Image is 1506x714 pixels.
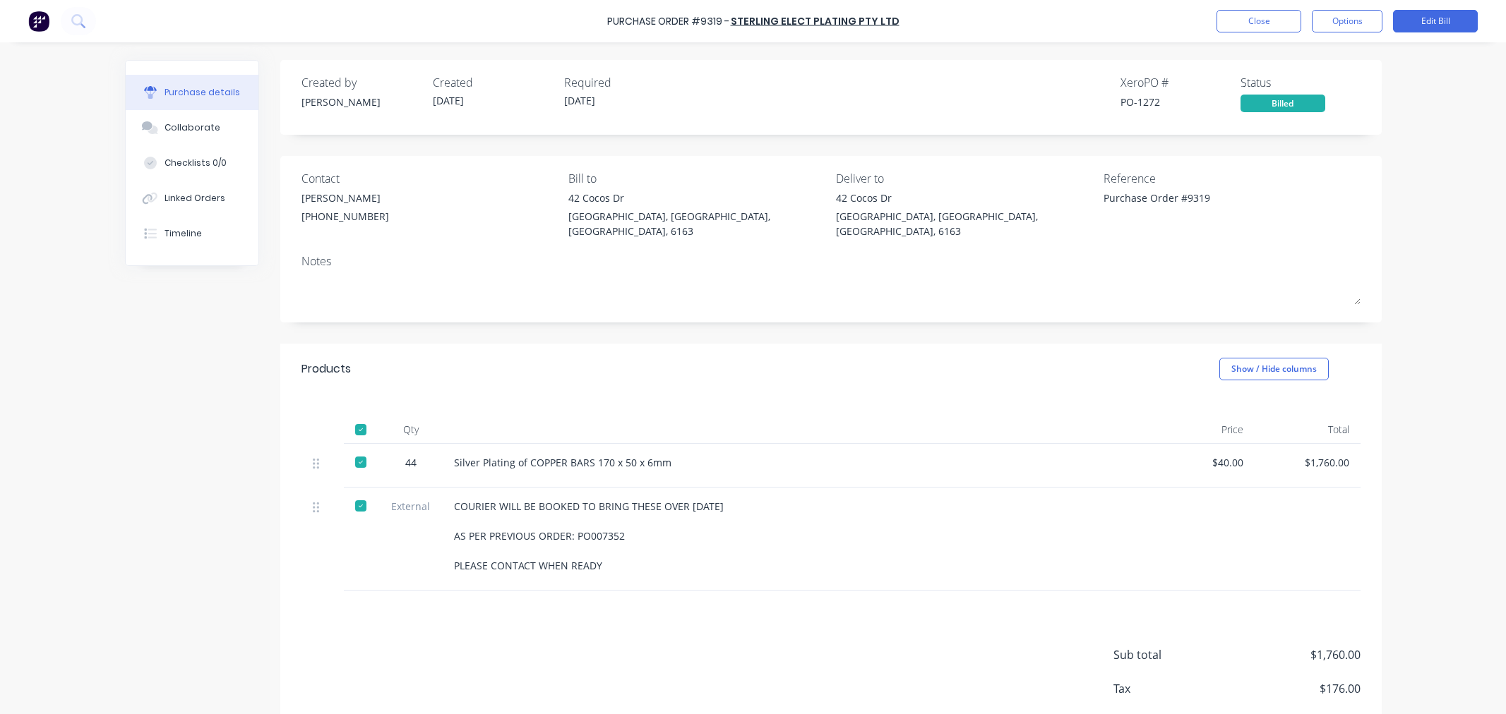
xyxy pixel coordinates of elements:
[165,121,220,134] div: Collaborate
[1219,680,1361,697] span: $176.00
[390,499,431,514] span: External
[836,209,1093,238] div: [GEOGRAPHIC_DATA], [GEOGRAPHIC_DATA], [GEOGRAPHIC_DATA], 6163
[836,190,1093,205] div: 42 Cocos Dr
[1113,646,1219,663] span: Sub total
[379,416,443,444] div: Qty
[568,190,825,205] div: 42 Cocos Dr
[301,209,389,224] div: [PHONE_NUMBER]
[301,190,389,205] div: [PERSON_NAME]
[1113,680,1219,697] span: Tax
[165,157,227,169] div: Checklists 0/0
[1312,10,1382,32] button: Options
[28,11,49,32] img: Factory
[301,361,351,377] div: Products
[1149,416,1255,444] div: Price
[1266,455,1349,470] div: $1,760.00
[1217,10,1301,32] button: Close
[301,253,1361,270] div: Notes
[836,170,1093,187] div: Deliver to
[1255,416,1361,444] div: Total
[1104,190,1280,222] textarea: Purchase Order #9319
[390,455,431,470] div: 44
[433,74,553,91] div: Created
[1219,358,1329,380] button: Show / Hide columns
[301,95,422,109] div: [PERSON_NAME]
[731,14,900,28] a: STERLING ELECT PLATING PTY LTD
[568,209,825,238] div: [GEOGRAPHIC_DATA], [GEOGRAPHIC_DATA], [GEOGRAPHIC_DATA], 6163
[1219,646,1361,663] span: $1,760.00
[165,192,225,205] div: Linked Orders
[126,216,258,251] button: Timeline
[126,145,258,181] button: Checklists 0/0
[126,181,258,216] button: Linked Orders
[564,74,684,91] div: Required
[568,170,825,187] div: Bill to
[1241,74,1361,91] div: Status
[126,110,258,145] button: Collaborate
[165,227,202,240] div: Timeline
[1104,170,1361,187] div: Reference
[1120,74,1241,91] div: Xero PO #
[301,170,558,187] div: Contact
[454,455,1137,470] div: Silver Plating of COPPER BARS 170 x 50 x 6mm
[607,14,729,29] div: Purchase Order #9319 -
[1160,455,1243,470] div: $40.00
[1241,95,1325,112] div: Billed
[1120,95,1241,109] div: PO-1272
[301,74,422,91] div: Created by
[454,499,1137,573] div: COURIER WILL BE BOOKED TO BRING THESE OVER [DATE] AS PER PREVIOUS ORDER: PO007352 PLEASE CONTACT ...
[1393,10,1478,32] button: Edit Bill
[165,86,240,99] div: Purchase details
[126,75,258,110] button: Purchase details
